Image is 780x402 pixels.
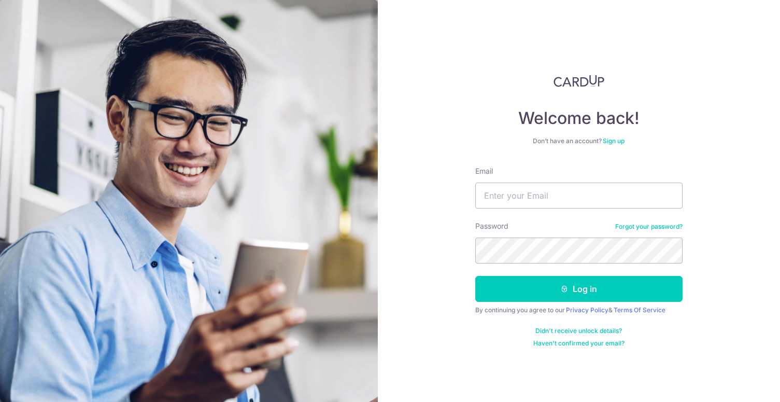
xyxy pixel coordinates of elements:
[566,306,608,314] a: Privacy Policy
[554,75,604,87] img: CardUp Logo
[615,223,683,231] a: Forgot your password?
[475,221,508,231] label: Password
[475,276,683,302] button: Log in
[475,166,493,176] label: Email
[475,108,683,129] h4: Welcome back!
[603,137,625,145] a: Sign up
[533,339,625,348] a: Haven't confirmed your email?
[475,137,683,145] div: Don’t have an account?
[475,183,683,209] input: Enter your Email
[535,327,622,335] a: Didn't receive unlock details?
[475,306,683,314] div: By continuing you agree to our &
[614,306,665,314] a: Terms Of Service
